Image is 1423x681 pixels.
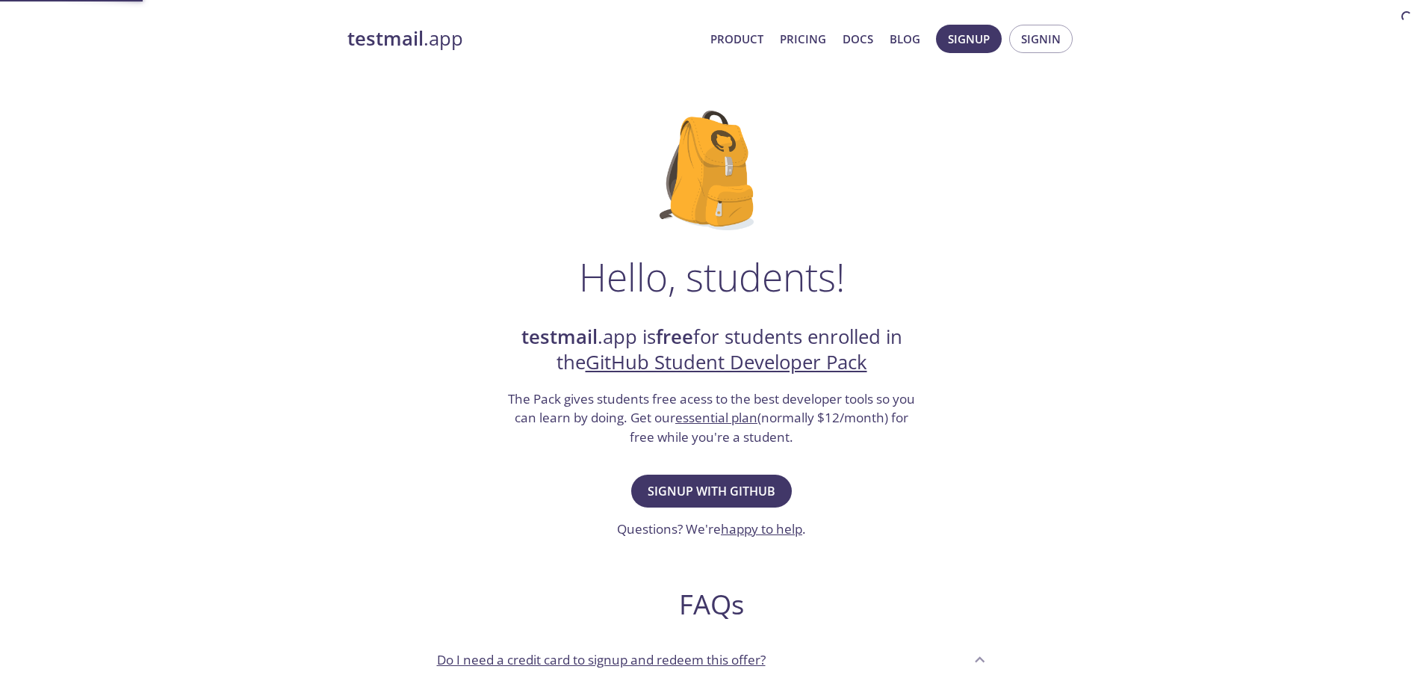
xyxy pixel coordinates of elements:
[890,29,920,49] a: Blog
[425,639,999,680] div: Do I need a credit card to signup and redeem this offer?
[1021,29,1061,49] span: Signin
[843,29,873,49] a: Docs
[579,254,845,299] h1: Hello, students!
[347,25,424,52] strong: testmail
[506,324,917,376] h2: .app is for students enrolled in the
[1009,25,1073,53] button: Signin
[631,475,792,508] button: Signup with GitHub
[675,409,757,426] a: essential plan
[521,324,598,350] strong: testmail
[347,26,698,52] a: testmail.app
[710,29,763,49] a: Product
[656,324,693,350] strong: free
[780,29,826,49] a: Pricing
[660,111,763,230] img: github-student-backpack.png
[586,349,867,375] a: GitHub Student Developer Pack
[506,389,917,447] h3: The Pack gives students free acess to the best developer tools so you can learn by doing. Get our...
[425,588,999,621] h2: FAQs
[617,520,806,539] h3: Questions? We're .
[721,520,802,537] a: happy to help
[948,29,990,49] span: Signup
[936,25,1002,53] button: Signup
[437,650,766,670] p: Do I need a credit card to signup and redeem this offer?
[648,481,775,502] span: Signup with GitHub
